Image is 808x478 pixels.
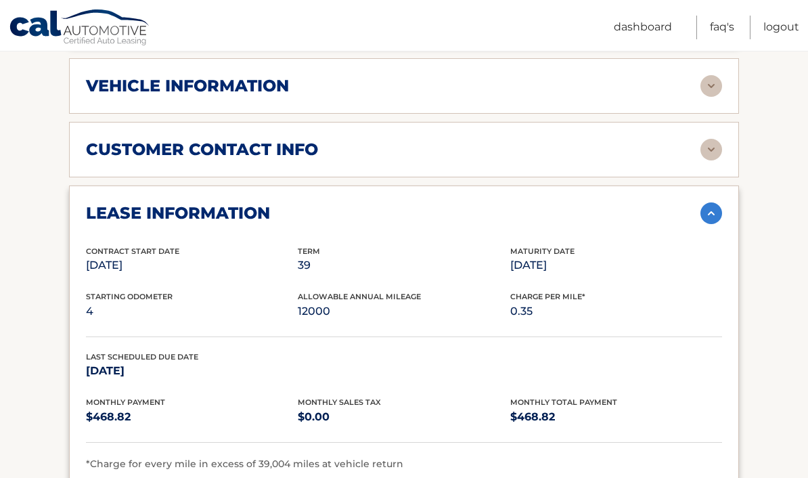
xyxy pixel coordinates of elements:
h2: customer contact info [86,139,318,160]
img: accordion-active.svg [700,202,722,224]
p: [DATE] [510,256,722,275]
span: Last Scheduled Due Date [86,352,198,362]
span: Monthly Sales Tax [298,397,381,407]
span: Monthly Payment [86,397,165,407]
img: accordion-rest.svg [700,139,722,160]
p: $0.00 [298,408,510,427]
span: Maturity Date [510,246,575,256]
img: accordion-rest.svg [700,75,722,97]
a: Dashboard [614,16,672,39]
p: [DATE] [86,256,298,275]
p: 4 [86,302,298,321]
p: [DATE] [86,362,298,381]
span: *Charge for every mile in excess of 39,004 miles at vehicle return [86,458,403,470]
span: Contract Start Date [86,246,179,256]
p: 12000 [298,302,510,321]
h2: vehicle information [86,76,289,96]
a: Cal Automotive [9,9,151,48]
p: $468.82 [510,408,722,427]
span: Charge Per Mile* [510,292,585,301]
span: Allowable Annual Mileage [298,292,421,301]
h2: lease information [86,203,270,223]
span: Starting Odometer [86,292,173,301]
p: 39 [298,256,510,275]
span: Term [298,246,320,256]
p: 0.35 [510,302,722,321]
a: FAQ's [710,16,734,39]
a: Logout [763,16,799,39]
span: Monthly Total Payment [510,397,617,407]
p: $468.82 [86,408,298,427]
